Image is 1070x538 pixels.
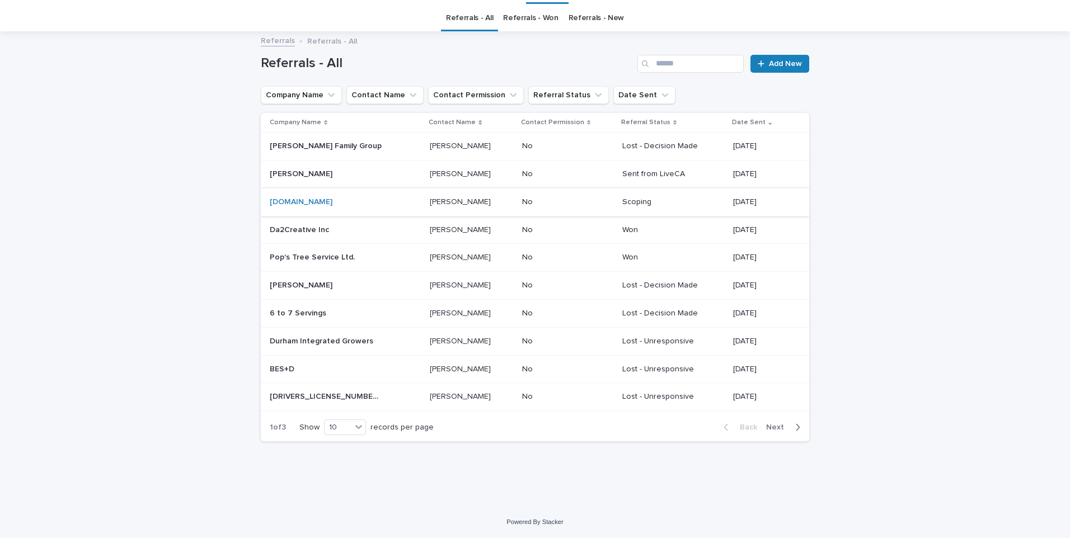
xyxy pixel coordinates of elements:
[715,422,762,432] button: Back
[622,365,724,374] p: Lost - Unresponsive
[261,327,809,355] tr: Durham Integrated GrowersDurham Integrated Growers [PERSON_NAME][PERSON_NAME] NoLost - Unresponsi...
[733,365,791,374] p: [DATE]
[522,225,613,235] p: No
[622,225,724,235] p: Won
[430,223,493,235] p: [PERSON_NAME]
[430,362,493,374] p: [PERSON_NAME]
[733,423,757,431] span: Back
[521,116,584,129] p: Contact Permission
[430,306,493,318] p: [PERSON_NAME]
[299,423,320,432] p: Show
[261,244,809,272] tr: Pop's Tree Service Ltd.Pop's Tree Service Ltd. [PERSON_NAME][PERSON_NAME] NoWon[DATE]
[733,225,791,235] p: [DATE]
[261,355,809,383] tr: BES+DBES+D [PERSON_NAME][PERSON_NAME] NoLost - Unresponsive[DATE]
[270,279,335,290] p: [PERSON_NAME]
[522,141,613,151] p: No
[261,55,633,72] h1: Referrals - All
[762,422,809,432] button: Next
[733,253,791,262] p: [DATE]
[522,197,613,207] p: No
[261,133,809,161] tr: [PERSON_NAME] Family Group[PERSON_NAME] Family Group [PERSON_NAME][PERSON_NAME] NoLost - Decision...
[622,169,724,179] p: Sent from LiveCA
[270,198,332,206] a: [DOMAIN_NAME]
[307,34,357,46] p: Referrals - All
[613,86,675,104] button: Date Sent
[261,414,295,441] p: 1 of 3
[506,518,563,525] a: Powered By Stacker
[733,169,791,179] p: [DATE]
[622,141,724,151] p: Lost - Decision Made
[769,60,802,68] span: Add New
[261,160,809,188] tr: [PERSON_NAME][PERSON_NAME] [PERSON_NAME][PERSON_NAME] NoSent from LiveCA[DATE]
[430,279,493,290] p: [PERSON_NAME]
[346,86,424,104] button: Contact Name
[261,216,809,244] tr: Da2Creative IncDa2Creative Inc [PERSON_NAME][PERSON_NAME] NoWon[DATE]
[522,281,613,290] p: No
[750,55,809,73] a: Add New
[766,423,791,431] span: Next
[261,383,809,411] tr: [DRIVERS_LICENSE_NUMBER]Albertainc.[DRIVERS_LICENSE_NUMBER]Albertainc. [PERSON_NAME][PERSON_NAME]...
[522,365,613,374] p: No
[569,5,624,31] a: Referrals - New
[732,116,766,129] p: Date Sent
[622,253,724,262] p: Won
[522,169,613,179] p: No
[270,139,384,151] p: [PERSON_NAME] Family Group
[522,253,613,262] p: No
[622,197,724,207] p: Scoping
[261,272,809,300] tr: [PERSON_NAME][PERSON_NAME] [PERSON_NAME][PERSON_NAME] NoLost - Decision Made[DATE]
[270,251,357,262] p: Pop's Tree Service Ltd.
[261,86,342,104] button: Company Name
[733,141,791,151] p: [DATE]
[522,337,613,346] p: No
[261,299,809,327] tr: 6 to 7 Servings6 to 7 Servings [PERSON_NAME][PERSON_NAME] NoLost - Decision Made[DATE]
[430,251,493,262] p: [PERSON_NAME]
[430,334,493,346] p: [PERSON_NAME]
[370,423,434,432] p: records per page
[270,167,335,179] p: [PERSON_NAME]
[733,337,791,346] p: [DATE]
[637,55,744,73] input: Search
[270,306,328,318] p: 6 to 7 Servings
[430,390,493,402] p: [PERSON_NAME]
[430,195,493,207] p: [PERSON_NAME]
[522,392,613,402] p: No
[430,139,493,151] p: [PERSON_NAME]
[733,309,791,318] p: [DATE]
[622,392,724,402] p: Lost - Unresponsive
[429,116,476,129] p: Contact Name
[261,34,295,46] a: Referrals
[733,392,791,402] p: [DATE]
[270,362,297,374] p: BES+D
[528,86,609,104] button: Referral Status
[270,390,384,402] p: [DRIVERS_LICENSE_NUMBER]Albertainc.
[446,5,493,31] a: Referrals - All
[622,281,724,290] p: Lost - Decision Made
[733,197,791,207] p: [DATE]
[622,337,724,346] p: Lost - Unresponsive
[270,334,376,346] p: Durham Integrated Growers
[503,5,558,31] a: Referrals - Won
[733,281,791,290] p: [DATE]
[522,309,613,318] p: No
[261,188,809,216] tr: [DOMAIN_NAME] [PERSON_NAME][PERSON_NAME] NoScoping[DATE]
[621,116,670,129] p: Referral Status
[270,223,331,235] p: Da2Creative Inc
[325,422,351,433] div: 10
[430,167,493,179] p: [PERSON_NAME]
[270,116,321,129] p: Company Name
[622,309,724,318] p: Lost - Decision Made
[428,86,524,104] button: Contact Permission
